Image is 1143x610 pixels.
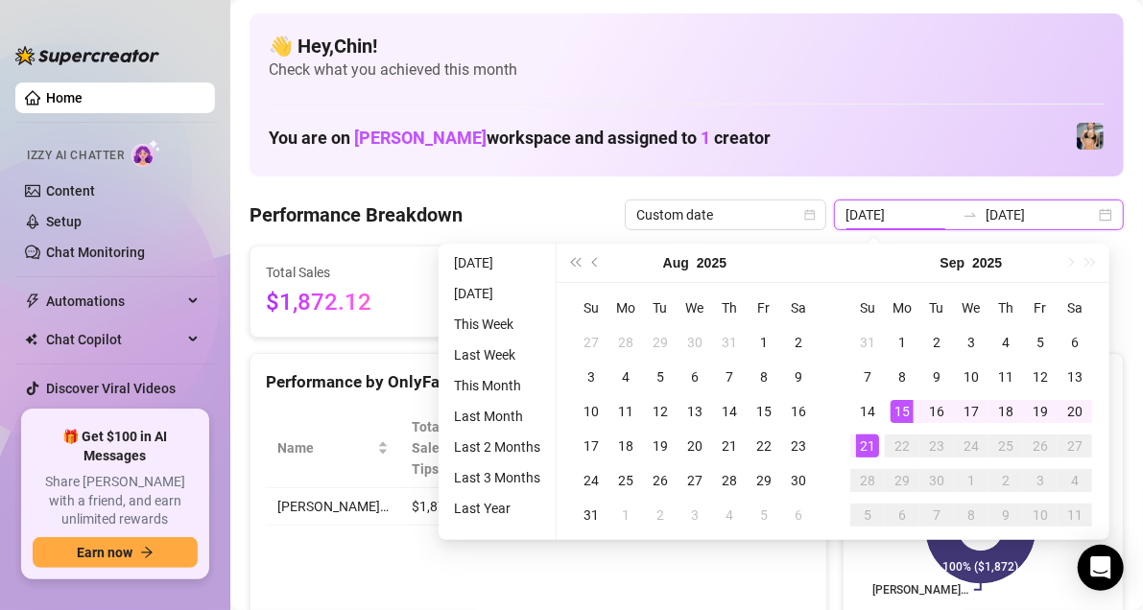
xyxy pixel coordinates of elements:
[446,435,548,458] li: Last 2 Months
[850,429,885,463] td: 2025-09-21
[643,360,678,394] td: 2025-08-05
[131,139,161,167] img: AI Chatter
[46,381,176,396] a: Discover Viral Videos
[718,469,741,492] div: 28
[994,434,1017,457] div: 25
[608,429,643,463] td: 2025-08-18
[25,333,37,346] img: Chat Copilot
[986,204,1095,225] input: End date
[697,244,726,282] button: Choose a year
[925,331,948,354] div: 2
[712,325,747,360] td: 2025-07-31
[994,504,1017,527] div: 9
[963,207,978,223] span: swap-right
[960,331,983,354] div: 3
[580,504,603,527] div: 31
[787,400,810,423] div: 16
[988,463,1023,498] td: 2025-10-02
[446,313,548,336] li: This Week
[678,498,712,532] td: 2025-09-03
[266,285,441,321] span: $1,872.12
[718,400,741,423] div: 14
[46,90,83,106] a: Home
[608,325,643,360] td: 2025-07-28
[46,286,182,317] span: Automations
[960,504,983,527] div: 8
[643,394,678,429] td: 2025-08-12
[614,434,637,457] div: 18
[140,546,154,559] span: arrow-right
[856,434,879,457] div: 21
[781,360,816,394] td: 2025-08-09
[885,463,919,498] td: 2025-09-29
[850,360,885,394] td: 2025-09-07
[1058,463,1092,498] td: 2025-10-04
[718,434,741,457] div: 21
[614,331,637,354] div: 28
[941,244,965,282] button: Choose a month
[269,59,1105,81] span: Check what you achieved this month
[925,400,948,423] div: 16
[1023,360,1058,394] td: 2025-09-12
[678,463,712,498] td: 2025-08-27
[683,504,706,527] div: 3
[752,365,775,388] div: 8
[266,409,400,488] th: Name
[608,463,643,498] td: 2025-08-25
[15,46,159,65] img: logo-BBDzfeDw.svg
[954,463,988,498] td: 2025-10-01
[787,469,810,492] div: 30
[649,504,672,527] div: 2
[574,429,608,463] td: 2025-08-17
[1058,394,1092,429] td: 2025-09-20
[1023,463,1058,498] td: 2025-10-03
[1058,291,1092,325] th: Sa
[747,463,781,498] td: 2025-08-29
[643,291,678,325] th: Tu
[412,416,460,480] span: Total Sales & Tips
[701,128,710,148] span: 1
[919,429,954,463] td: 2025-09-23
[994,365,1017,388] div: 11
[850,325,885,360] td: 2025-08-31
[1029,504,1052,527] div: 10
[954,360,988,394] td: 2025-09-10
[885,325,919,360] td: 2025-09-01
[885,360,919,394] td: 2025-09-08
[1063,504,1086,527] div: 11
[1029,434,1052,457] div: 26
[781,463,816,498] td: 2025-08-30
[1023,394,1058,429] td: 2025-09-19
[781,429,816,463] td: 2025-08-23
[574,498,608,532] td: 2025-08-31
[988,291,1023,325] th: Th
[919,360,954,394] td: 2025-09-09
[712,463,747,498] td: 2025-08-28
[643,429,678,463] td: 2025-08-19
[446,282,548,305] li: [DATE]
[850,291,885,325] th: Su
[46,324,182,355] span: Chat Copilot
[856,331,879,354] div: 31
[1077,123,1104,150] img: Veronica
[960,365,983,388] div: 10
[925,504,948,527] div: 7
[614,504,637,527] div: 1
[46,183,95,199] a: Content
[446,374,548,397] li: This Month
[850,394,885,429] td: 2025-09-14
[1029,469,1052,492] div: 3
[718,331,741,354] div: 31
[1063,365,1086,388] div: 13
[988,394,1023,429] td: 2025-09-18
[266,262,441,283] span: Total Sales
[33,473,198,529] span: Share [PERSON_NAME] with a friend, and earn unlimited rewards
[718,365,741,388] div: 7
[574,463,608,498] td: 2025-08-24
[1063,400,1086,423] div: 20
[856,400,879,423] div: 14
[885,498,919,532] td: 2025-10-06
[919,394,954,429] td: 2025-09-16
[988,360,1023,394] td: 2025-09-11
[850,498,885,532] td: 2025-10-05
